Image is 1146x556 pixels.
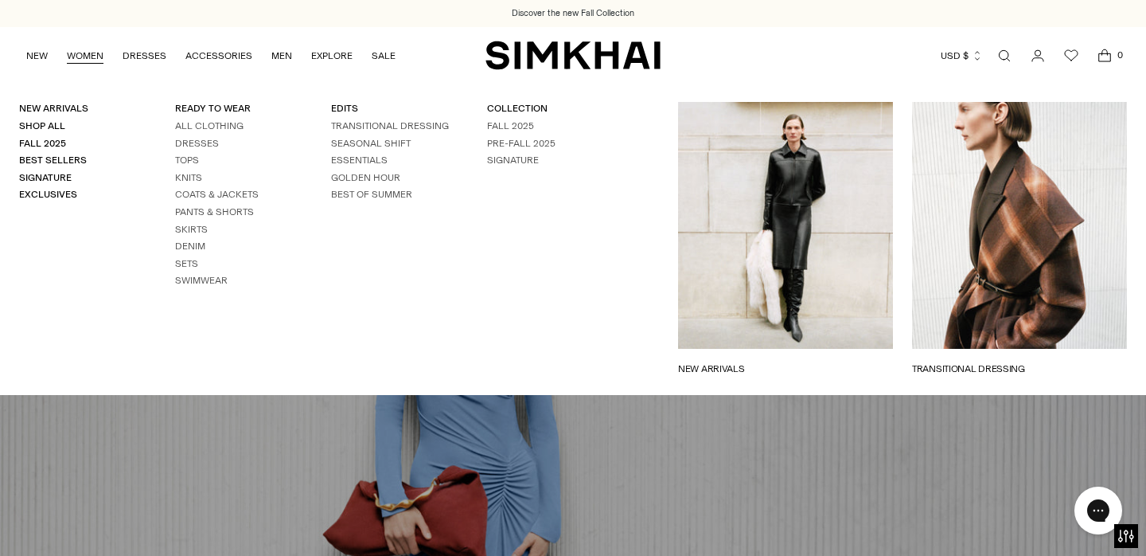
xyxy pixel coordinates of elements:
[311,38,353,73] a: EXPLORE
[512,7,634,20] a: Discover the new Fall Collection
[1055,40,1087,72] a: Wishlist
[988,40,1020,72] a: Open search modal
[372,38,396,73] a: SALE
[1066,481,1130,540] iframe: Gorgias live chat messenger
[271,38,292,73] a: MEN
[185,38,252,73] a: ACCESSORIES
[1113,48,1127,62] span: 0
[941,38,983,73] button: USD $
[1022,40,1054,72] a: Go to the account page
[1089,40,1121,72] a: Open cart modal
[123,38,166,73] a: DRESSES
[67,38,103,73] a: WOMEN
[26,38,48,73] a: NEW
[485,40,661,71] a: SIMKHAI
